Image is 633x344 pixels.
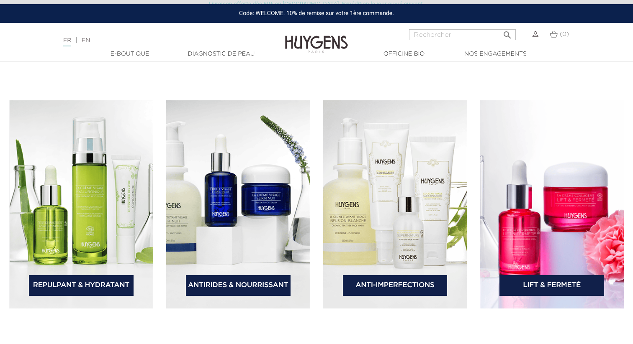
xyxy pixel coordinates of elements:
[88,50,172,59] a: E-Boutique
[500,27,515,38] button: 
[9,100,154,308] img: bannière catégorie
[480,100,624,308] img: bannière catégorie 4
[285,22,348,54] img: Huygens
[166,100,310,308] img: bannière catégorie 2
[63,38,71,46] a: FR
[502,28,512,38] i: 
[59,36,257,46] div: |
[560,31,569,37] span: (0)
[499,275,604,296] a: Lift & Fermeté
[362,50,446,59] a: Officine Bio
[343,275,448,296] a: Anti-Imperfections
[453,50,537,59] a: Nos engagements
[186,275,291,296] a: Antirides & Nourrissant
[82,38,90,43] a: EN
[323,100,467,308] img: bannière catégorie 3
[179,50,263,59] a: Diagnostic de peau
[29,275,134,296] a: Repulpant & Hydratant
[409,29,516,40] input: Rechercher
